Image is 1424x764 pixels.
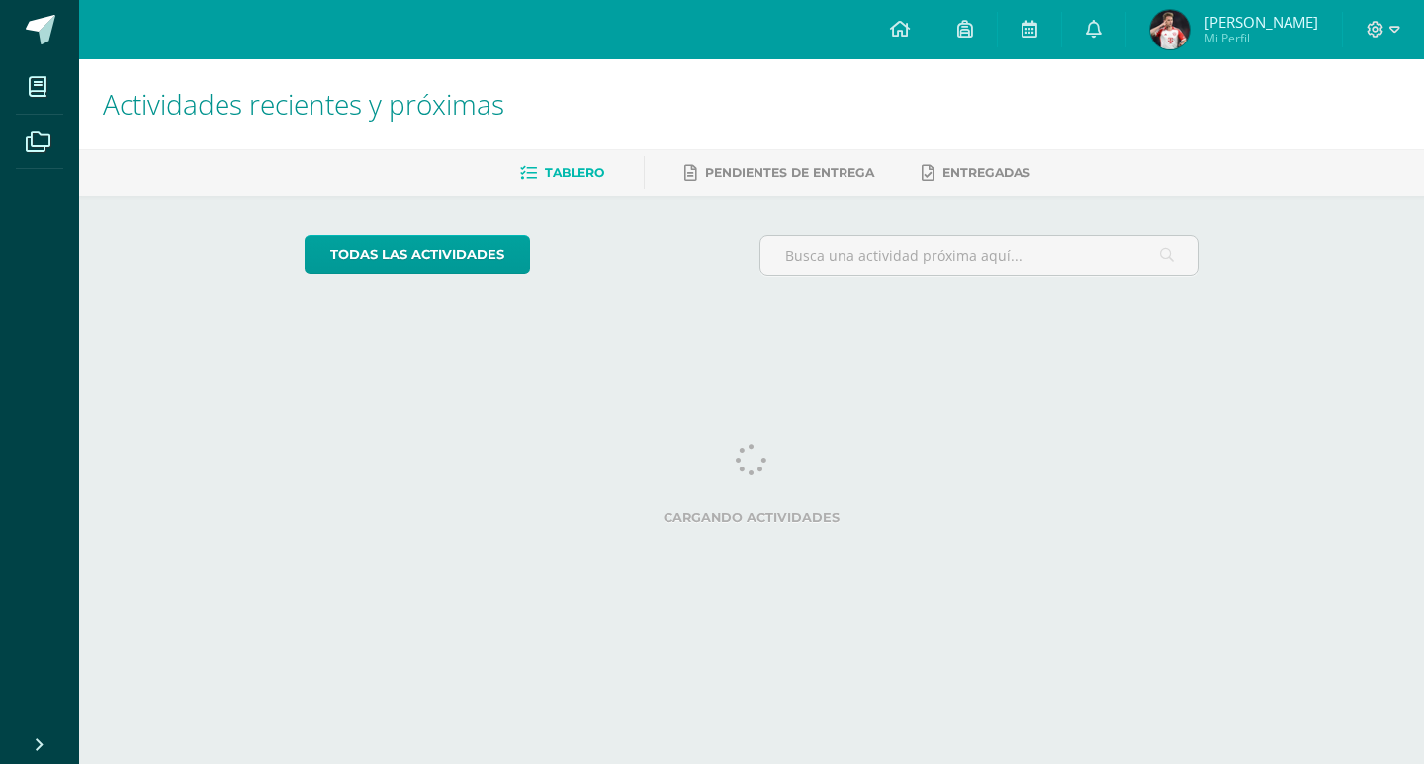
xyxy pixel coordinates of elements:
a: Pendientes de entrega [684,157,874,189]
a: Entregadas [922,157,1030,189]
span: Tablero [545,165,604,180]
label: Cargando actividades [305,510,1200,525]
img: 5c98dc5d1e18a08f2a27312ec0a15bda.png [1150,10,1190,49]
input: Busca una actividad próxima aquí... [760,236,1199,275]
span: Mi Perfil [1204,30,1318,46]
a: Tablero [520,157,604,189]
span: [PERSON_NAME] [1204,12,1318,32]
a: todas las Actividades [305,235,530,274]
span: Entregadas [942,165,1030,180]
span: Actividades recientes y próximas [103,85,504,123]
span: Pendientes de entrega [705,165,874,180]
